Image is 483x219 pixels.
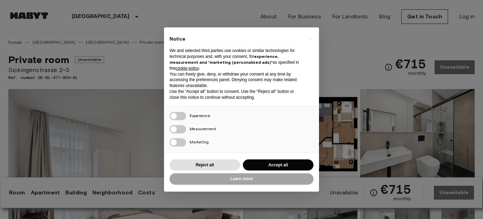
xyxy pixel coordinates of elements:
p: Use the “Accept all” button to consent. Use the “Reject all” button or close this notice to conti... [170,89,302,100]
span: Marketing [190,139,209,144]
h2: Notice [170,36,302,43]
span: Experience [190,113,210,118]
button: Learn more [170,173,313,185]
p: We and selected third parties use cookies or similar technologies for technical purposes and, wit... [170,48,302,71]
button: Reject all [170,159,240,171]
button: Accept all [243,159,313,171]
p: You can freely give, deny, or withdraw your consent at any time by accessing the preferences pane... [170,71,302,89]
a: cookie policy [175,66,199,71]
strong: experience, measurement and “marketing (personalized ads)” [170,54,279,65]
span: × [309,34,311,43]
span: Measurement [190,126,216,131]
button: Close this notice [304,33,316,44]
